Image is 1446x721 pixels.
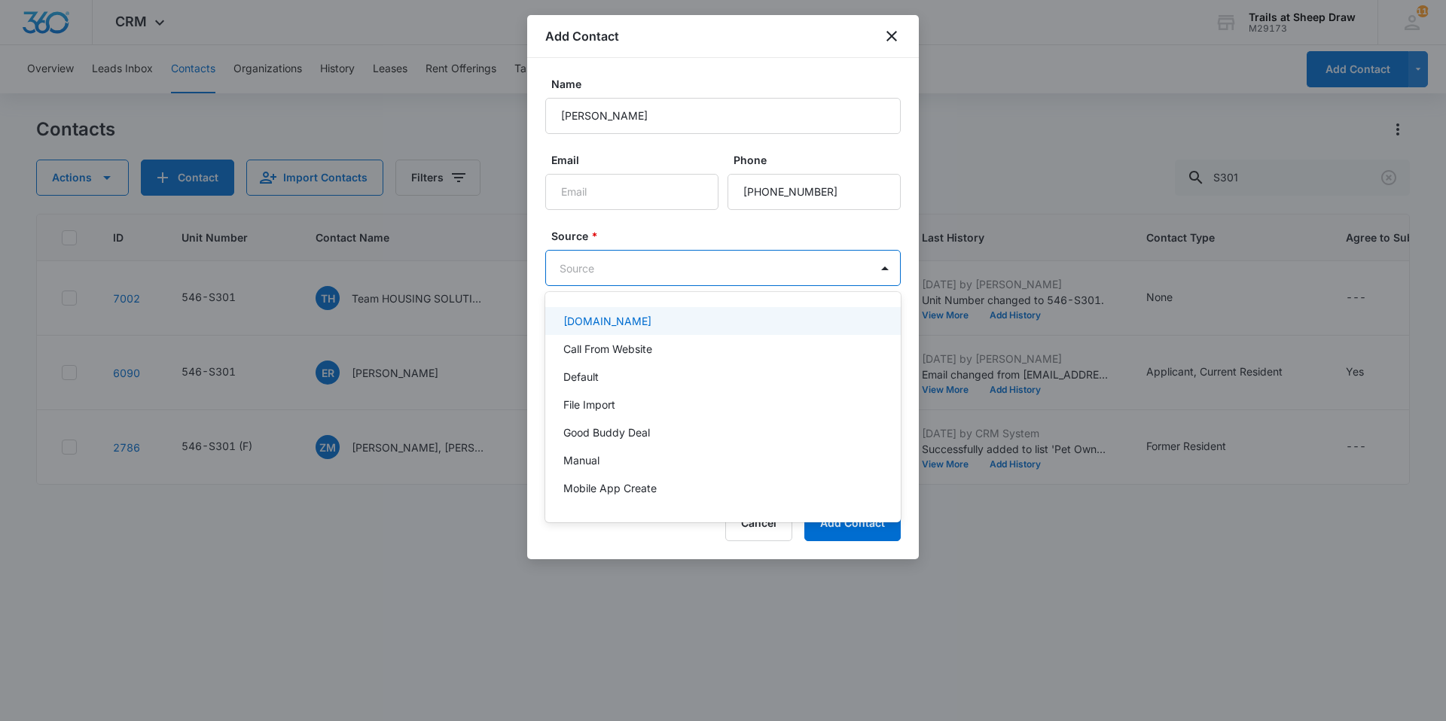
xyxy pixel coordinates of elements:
[563,452,599,468] p: Manual
[563,424,650,440] p: Good Buddy Deal
[563,341,652,357] p: Call From Website
[563,313,651,329] p: [DOMAIN_NAME]
[563,397,615,412] p: File Import
[563,369,599,385] p: Default
[563,480,657,496] p: Mobile App Create
[563,508,591,524] p: Other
